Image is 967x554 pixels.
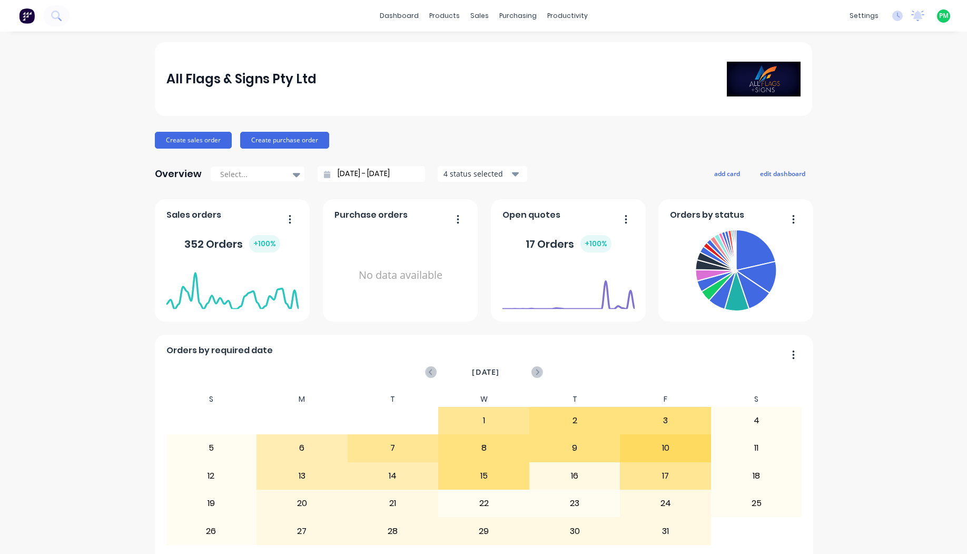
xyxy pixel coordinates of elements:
[257,435,347,461] div: 6
[542,8,593,24] div: productivity
[155,132,232,149] button: Create sales order
[184,235,280,252] div: 352 Orders
[19,8,35,24] img: Factory
[465,8,494,24] div: sales
[712,490,802,517] div: 25
[530,463,620,489] div: 16
[711,392,802,407] div: S
[472,366,499,378] span: [DATE]
[620,518,711,544] div: 31
[166,392,257,407] div: S
[529,392,620,407] div: T
[712,407,802,434] div: 4
[348,463,438,489] div: 14
[334,226,467,325] div: No data available
[443,168,510,179] div: 4 status selected
[424,8,465,24] div: products
[240,132,329,149] button: Create purchase order
[620,407,711,434] div: 3
[530,518,620,544] div: 30
[439,407,529,434] div: 1
[166,463,256,489] div: 12
[374,8,424,24] a: dashboard
[155,163,202,184] div: Overview
[844,8,884,24] div: settings
[526,235,611,252] div: 17 Orders
[502,209,560,221] span: Open quotes
[670,209,744,221] span: Orders by status
[712,463,802,489] div: 18
[530,490,620,517] div: 23
[439,463,529,489] div: 15
[257,463,347,489] div: 13
[348,392,439,407] div: T
[727,62,801,96] img: All Flags & Signs Pty Ltd
[439,518,529,544] div: 29
[166,209,221,221] span: Sales orders
[257,490,347,517] div: 20
[530,407,620,434] div: 2
[348,518,438,544] div: 28
[256,392,348,407] div: M
[348,435,438,461] div: 7
[707,167,747,180] button: add card
[530,435,620,461] div: 9
[166,490,256,517] div: 19
[166,435,256,461] div: 5
[439,490,529,517] div: 22
[249,235,280,252] div: + 100 %
[166,518,256,544] div: 26
[753,167,812,180] button: edit dashboard
[712,435,802,461] div: 11
[166,69,317,90] div: All Flags & Signs Pty Ltd
[334,209,408,221] span: Purchase orders
[439,435,529,461] div: 8
[620,463,711,489] div: 17
[580,235,611,252] div: + 100 %
[257,518,347,544] div: 27
[438,392,529,407] div: W
[620,392,711,407] div: F
[620,435,711,461] div: 10
[494,8,542,24] div: purchasing
[438,166,527,182] button: 4 status selected
[620,490,711,517] div: 24
[348,490,438,517] div: 21
[939,11,949,21] span: PM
